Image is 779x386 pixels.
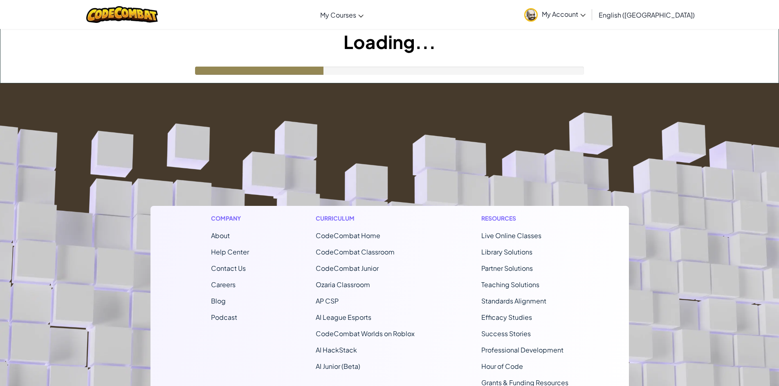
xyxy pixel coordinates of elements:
[481,329,531,338] a: Success Stories
[316,248,395,256] a: CodeCombat Classroom
[481,346,563,354] a: Professional Development
[211,231,230,240] a: About
[211,264,246,272] span: Contact Us
[316,362,360,370] a: AI Junior (Beta)
[481,248,532,256] a: Library Solutions
[211,297,226,305] a: Blog
[0,29,779,54] h1: Loading...
[316,297,339,305] a: AP CSP
[316,214,415,223] h1: Curriculum
[599,11,695,19] span: English ([GEOGRAPHIC_DATA])
[481,214,568,223] h1: Resources
[86,6,158,23] img: CodeCombat logo
[520,2,590,27] a: My Account
[481,264,533,272] a: Partner Solutions
[316,4,368,26] a: My Courses
[320,11,356,19] span: My Courses
[316,329,415,338] a: CodeCombat Worlds on Roblox
[481,297,546,305] a: Standards Alignment
[316,264,379,272] a: CodeCombat Junior
[542,10,586,18] span: My Account
[316,280,370,289] a: Ozaria Classroom
[211,280,236,289] a: Careers
[211,248,249,256] a: Help Center
[211,313,237,321] a: Podcast
[316,346,357,354] a: AI HackStack
[595,4,699,26] a: English ([GEOGRAPHIC_DATA])
[481,362,523,370] a: Hour of Code
[481,231,541,240] a: Live Online Classes
[524,8,538,22] img: avatar
[316,313,371,321] a: AI League Esports
[316,231,380,240] span: CodeCombat Home
[481,280,539,289] a: Teaching Solutions
[481,313,532,321] a: Efficacy Studies
[211,214,249,223] h1: Company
